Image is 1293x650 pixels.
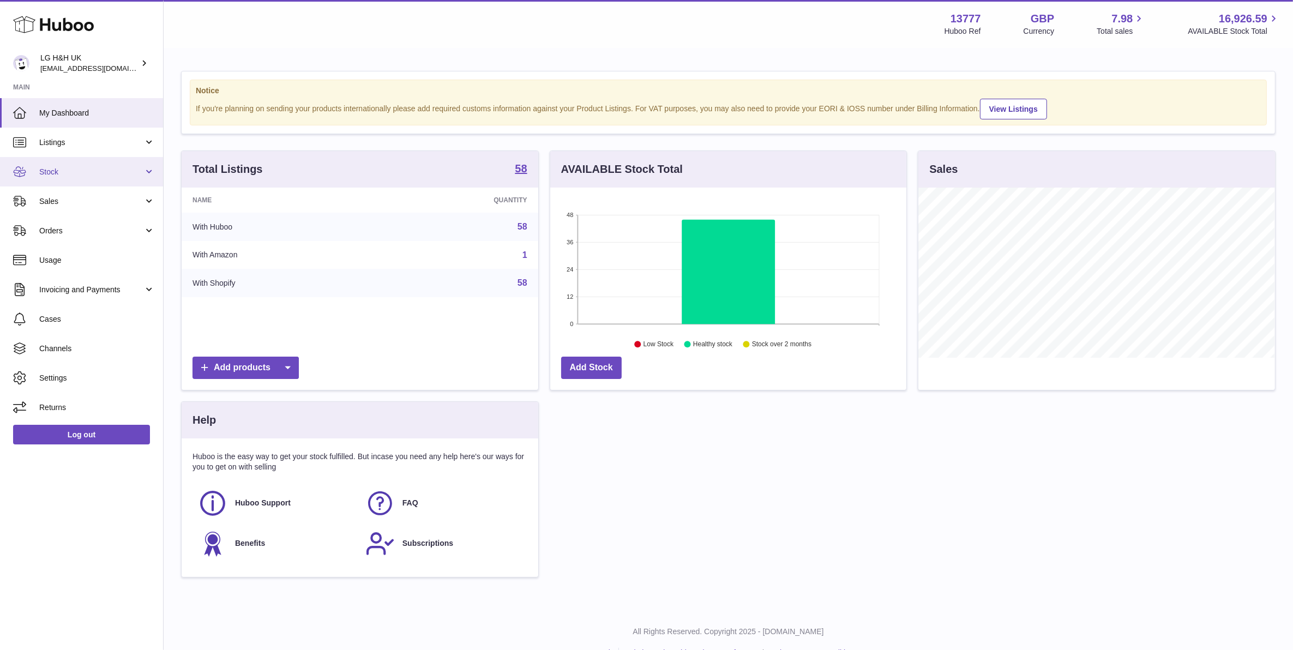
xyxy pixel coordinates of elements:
[365,489,522,518] a: FAQ
[39,314,155,324] span: Cases
[196,97,1261,119] div: If you're planning on sending your products internationally please add required customs informati...
[567,212,573,218] text: 48
[182,213,377,241] td: With Huboo
[945,26,981,37] div: Huboo Ref
[561,162,683,177] h3: AVAILABLE Stock Total
[13,425,150,444] a: Log out
[1188,11,1280,37] a: 16,926.59 AVAILABLE Stock Total
[198,529,354,558] a: Benefits
[561,357,622,379] a: Add Stock
[929,162,958,177] h3: Sales
[182,269,377,297] td: With Shopify
[752,341,811,348] text: Stock over 2 months
[402,498,418,508] span: FAQ
[644,341,674,348] text: Low Stock
[193,452,527,472] p: Huboo is the easy way to get your stock fulfilled. But incase you need any help here's our ways f...
[1188,26,1280,37] span: AVAILABLE Stock Total
[198,489,354,518] a: Huboo Support
[1097,26,1145,37] span: Total sales
[1097,11,1145,37] a: 7.98 Total sales
[402,538,453,549] span: Subscriptions
[518,222,527,231] a: 58
[1219,11,1267,26] span: 16,926.59
[39,137,143,148] span: Listings
[515,163,527,174] strong: 58
[377,188,538,213] th: Quantity
[951,11,981,26] strong: 13777
[182,188,377,213] th: Name
[1031,11,1054,26] strong: GBP
[39,344,155,354] span: Channels
[182,241,377,269] td: With Amazon
[567,293,573,300] text: 12
[196,86,1261,96] strong: Notice
[40,64,160,73] span: [EMAIL_ADDRESS][DOMAIN_NAME]
[1112,11,1133,26] span: 7.98
[980,99,1047,119] a: View Listings
[693,341,733,348] text: Healthy stock
[39,402,155,413] span: Returns
[518,278,527,287] a: 58
[39,226,143,236] span: Orders
[365,529,522,558] a: Subscriptions
[39,108,155,118] span: My Dashboard
[13,55,29,71] img: veechen@lghnh.co.uk
[567,239,573,245] text: 36
[570,321,573,327] text: 0
[567,266,573,273] text: 24
[522,250,527,260] a: 1
[39,285,143,295] span: Invoicing and Payments
[193,413,216,428] h3: Help
[172,627,1284,637] p: All Rights Reserved. Copyright 2025 - [DOMAIN_NAME]
[39,196,143,207] span: Sales
[39,255,155,266] span: Usage
[39,373,155,383] span: Settings
[193,357,299,379] a: Add products
[1024,26,1055,37] div: Currency
[39,167,143,177] span: Stock
[235,498,291,508] span: Huboo Support
[235,538,265,549] span: Benefits
[40,53,139,74] div: LG H&H UK
[515,163,527,176] a: 58
[193,162,263,177] h3: Total Listings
